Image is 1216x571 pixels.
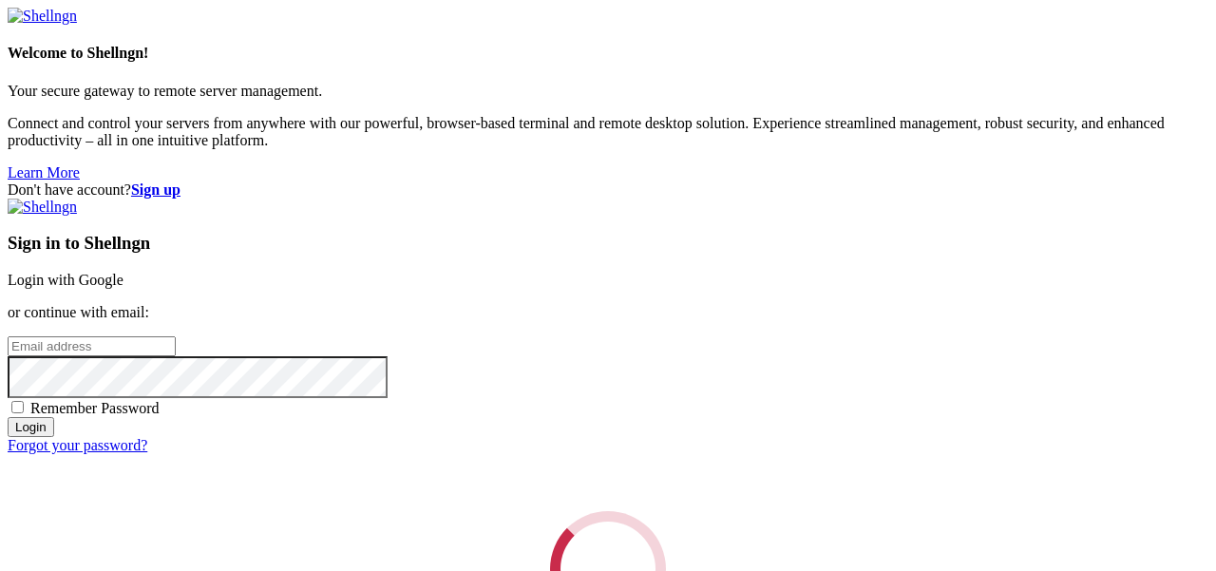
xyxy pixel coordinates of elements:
[8,199,77,216] img: Shellngn
[8,336,176,356] input: Email address
[8,417,54,437] input: Login
[8,8,77,25] img: Shellngn
[8,233,1208,254] h3: Sign in to Shellngn
[8,181,1208,199] div: Don't have account?
[11,401,24,413] input: Remember Password
[8,45,1208,62] h4: Welcome to Shellngn!
[8,83,1208,100] p: Your secure gateway to remote server management.
[30,400,160,416] span: Remember Password
[8,437,147,453] a: Forgot your password?
[131,181,180,198] a: Sign up
[8,115,1208,149] p: Connect and control your servers from anywhere with our powerful, browser-based terminal and remo...
[8,164,80,181] a: Learn More
[8,272,123,288] a: Login with Google
[8,304,1208,321] p: or continue with email:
